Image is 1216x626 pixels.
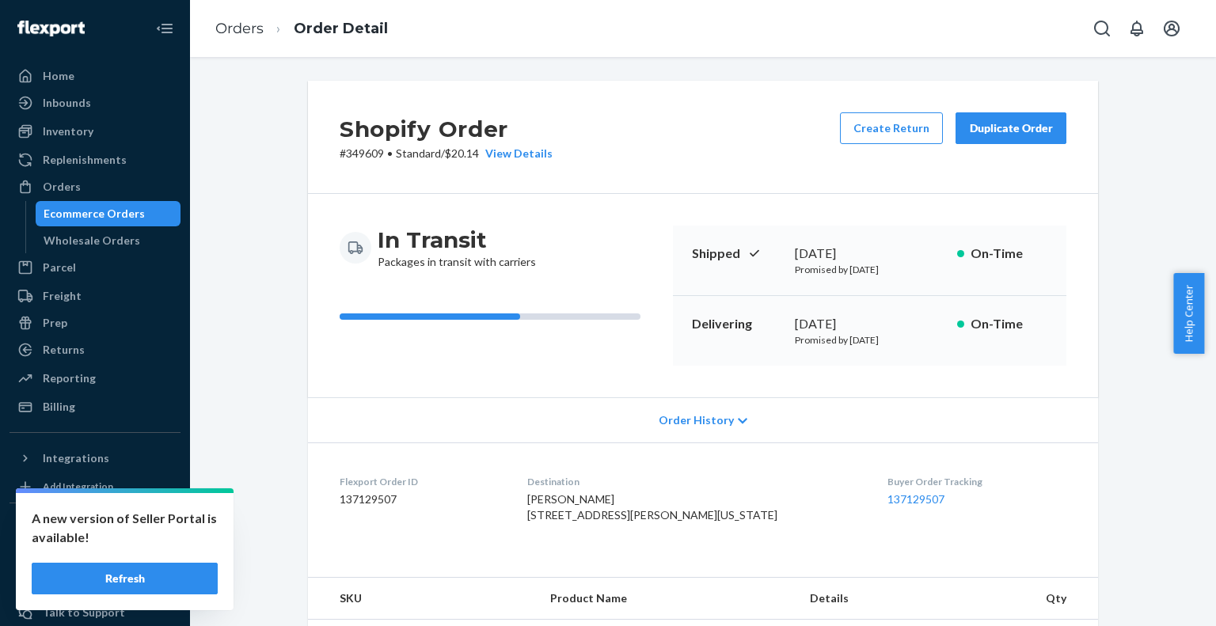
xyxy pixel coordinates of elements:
a: Reporting [9,366,180,391]
h3: In Transit [378,226,536,254]
div: Wholesale Orders [44,233,140,249]
a: Settings [9,573,180,598]
p: On-Time [971,245,1047,263]
span: Standard [396,146,441,160]
a: Orders [215,20,264,37]
p: On-Time [971,315,1047,333]
p: # 349609 / $20.14 [340,146,553,161]
div: [DATE] [795,315,944,333]
h2: Shopify Order [340,112,553,146]
p: Promised by [DATE] [795,263,944,276]
img: Flexport logo [17,21,85,36]
a: Add Integration [9,477,180,496]
a: Replenishments [9,147,180,173]
a: Orders [9,174,180,199]
span: [PERSON_NAME] [STREET_ADDRESS][PERSON_NAME][US_STATE] [527,492,777,522]
a: Order Detail [294,20,388,37]
div: Packages in transit with carriers [378,226,536,270]
button: Close Navigation [149,13,180,44]
button: Create Return [840,112,943,144]
dt: Buyer Order Tracking [887,475,1066,488]
a: Billing [9,394,180,419]
div: Talk to Support [43,605,125,620]
button: Open notifications [1121,13,1153,44]
th: SKU [308,578,538,620]
div: Home [43,68,74,84]
div: Inbounds [43,95,91,111]
a: Returns [9,337,180,362]
button: Refresh [32,563,218,594]
div: Freight [43,288,82,304]
a: Freight [9,283,180,309]
button: Help Center [1173,273,1204,354]
button: View Details [479,146,553,161]
div: Integrations [43,450,109,466]
a: Inventory [9,119,180,144]
th: Details [797,578,971,620]
p: Promised by [DATE] [795,333,944,347]
ol: breadcrumbs [203,6,401,52]
div: [DATE] [795,245,944,263]
div: Duplicate Order [969,120,1053,136]
div: Replenishments [43,152,127,168]
button: Open Search Box [1086,13,1118,44]
a: Inbounds [9,90,180,116]
div: Parcel [43,260,76,275]
div: Orders [43,179,81,195]
a: Wholesale Orders [36,228,181,253]
div: Prep [43,315,67,331]
dd: 137129507 [340,491,502,507]
p: A new version of Seller Portal is available! [32,509,218,547]
div: Ecommerce Orders [44,206,145,222]
iframe: Opens a widget where you can chat to one of our agents [1115,579,1200,618]
p: Shipped [692,245,782,263]
dt: Flexport Order ID [340,475,502,488]
div: Add Integration [43,480,113,493]
div: Billing [43,399,75,415]
dt: Destination [527,475,861,488]
button: Duplicate Order [956,112,1066,144]
button: Talk to Support [9,600,180,625]
button: Fast Tags [9,516,180,541]
button: Open account menu [1156,13,1187,44]
span: • [387,146,393,160]
a: Prep [9,310,180,336]
a: 137129507 [887,492,944,506]
button: Integrations [9,446,180,471]
span: Order History [659,412,734,428]
a: Home [9,63,180,89]
a: Add Fast Tag [9,548,180,567]
th: Qty [971,578,1098,620]
p: Delivering [692,315,782,333]
div: Reporting [43,370,96,386]
a: Parcel [9,255,180,280]
div: Inventory [43,123,93,139]
div: Returns [43,342,85,358]
a: Ecommerce Orders [36,201,181,226]
th: Product Name [538,578,796,620]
